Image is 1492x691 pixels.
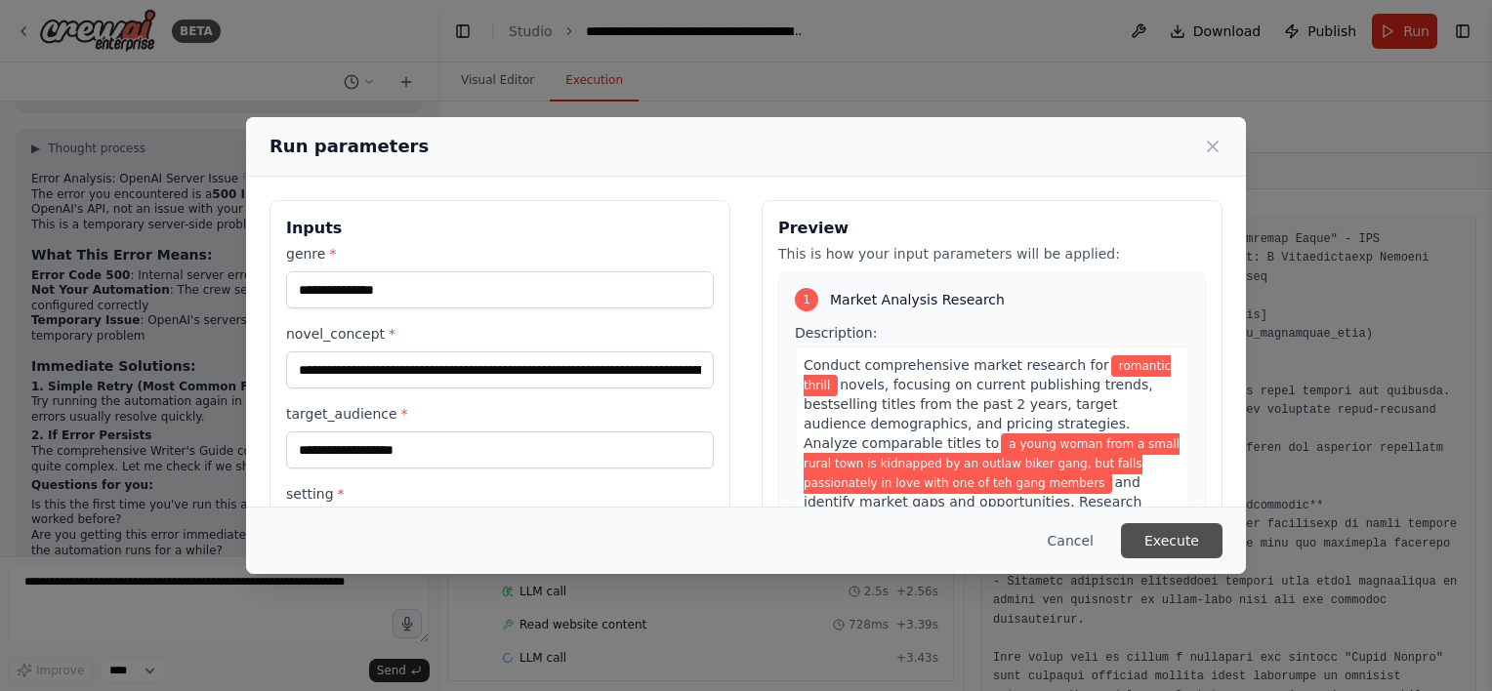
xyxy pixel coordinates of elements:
span: Description: [795,325,877,341]
label: setting [286,484,714,504]
h3: Inputs [286,217,714,240]
button: Execute [1121,523,1223,558]
span: Market Analysis Research [830,290,1005,309]
h2: Run parameters [269,133,429,160]
span: Variable: novel_concept [804,433,1180,494]
div: 1 [795,288,818,311]
span: Variable: genre [804,355,1171,396]
h3: Preview [778,217,1206,240]
label: novel_concept [286,324,714,344]
label: genre [286,244,714,264]
span: novels, focusing on current publishing trends, bestselling titles from the past 2 years, target a... [804,377,1153,451]
button: Cancel [1032,523,1109,558]
label: target_audience [286,404,714,424]
span: Conduct comprehensive market research for [804,357,1109,373]
p: This is how your input parameters will be applied: [778,244,1206,264]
